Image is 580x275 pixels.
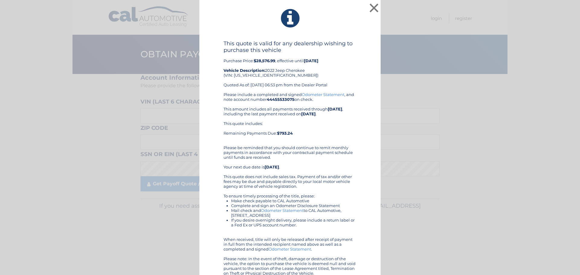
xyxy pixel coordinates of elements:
[231,208,356,218] li: Mail check and to CAL Automotive, [STREET_ADDRESS]
[261,208,304,213] a: Odometer Statement
[368,2,380,14] button: ×
[231,218,356,227] li: If you desire overnight delivery, please include a return label or a Fed Ex or UPS account number.
[224,68,265,73] strong: Vehicle Description:
[224,121,356,140] div: This quote includes: Remaining Payments Due:
[265,165,279,169] b: [DATE]
[328,107,342,111] b: [DATE]
[224,40,356,53] h4: This quote is valid for any dealership wishing to purchase this vehicle
[304,58,318,63] b: [DATE]
[269,247,311,251] a: Odometer Statement
[254,58,275,63] b: $28,576.99
[302,92,344,97] a: Odometer Statement
[277,131,293,136] b: $793.24
[301,111,316,116] b: [DATE]
[267,97,295,102] b: 44455533075
[231,203,356,208] li: Complete and sign an Odometer Disclosure Statement
[224,40,356,92] div: Purchase Price: , effective until 2022 Jeep Cherokee (VIN: [US_VEHICLE_IDENTIFICATION_NUMBER]) Qu...
[231,198,356,203] li: Make check payable to CAL Automotive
